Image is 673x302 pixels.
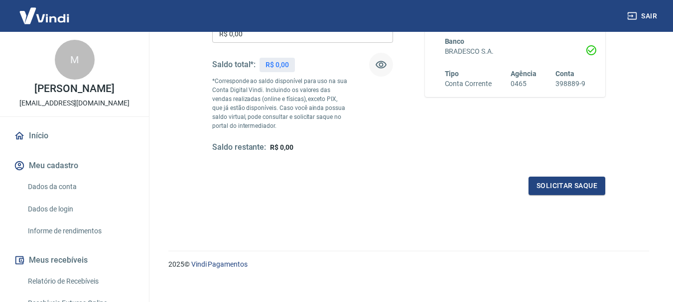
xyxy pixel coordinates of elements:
p: 2025 © [168,259,649,270]
h5: Saldo total*: [212,60,256,70]
a: Relatório de Recebíveis [24,271,137,292]
a: Dados de login [24,199,137,219]
span: Tipo [445,70,459,78]
p: R$ 0,00 [266,60,289,70]
a: Dados da conta [24,177,137,197]
button: Meus recebíveis [12,249,137,271]
h5: Saldo restante: [212,142,266,153]
a: Informe de rendimentos [24,221,137,241]
h6: 0465 [511,79,537,89]
h6: BRADESCO S.A. [445,46,586,57]
span: Conta [555,70,574,78]
button: Solicitar saque [529,177,605,195]
button: Sair [625,7,661,25]
p: [EMAIL_ADDRESS][DOMAIN_NAME] [19,98,130,108]
div: M [55,40,95,80]
img: Vindi [12,0,77,31]
span: Agência [511,70,537,78]
h6: Conta Corrente [445,79,492,89]
p: [PERSON_NAME] [34,84,114,94]
h6: 398889-9 [555,79,585,89]
p: *Corresponde ao saldo disponível para uso na sua Conta Digital Vindi. Incluindo os valores das ve... [212,77,348,130]
a: Vindi Pagamentos [191,260,248,268]
button: Meu cadastro [12,155,137,177]
span: Banco [445,37,465,45]
span: R$ 0,00 [270,143,293,151]
a: Início [12,125,137,147]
